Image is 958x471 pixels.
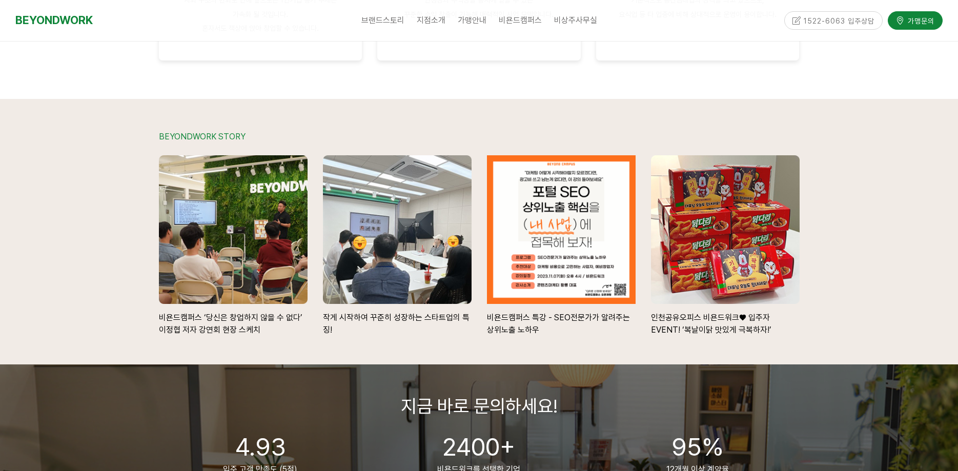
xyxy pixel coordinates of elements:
[159,132,246,141] span: BEYONDWORK STORY
[323,155,472,341] a: <p style="text-align:left; padding-top:15px; line-height:1.5;"> 작게 시작하여 꾸준히 성장하는 스타트업의 특징! </p>작게...
[452,8,493,33] a: 가맹안내
[15,11,93,30] a: BEYONDWORK
[651,304,800,336] p: 인천공유오피스 비욘드워크♥ 입주자 EVENT! ‘복날이닭 맛있게 극복하자!’
[361,15,404,25] span: 브랜드스토리
[487,304,636,336] p: 비욘드캠퍼스 특강 - SEO전문가가 알려주는 상위노출 노하우
[401,395,558,417] span: 지금 바로 문의하세요!
[159,155,308,341] a: <p style="text-align:left; padding-top:15px; line-height:1.5;"> 비욘드캠퍼스 ‘당신은 창업하지 않을 수 없다’ 이정협 저자 ...
[323,304,472,336] p: 작게 시작하여 꾸준히 성장하는 스타트업의 특징!
[548,8,603,33] a: 비상주사무실
[554,15,597,25] span: 비상주사무실
[417,15,445,25] span: 지점소개
[487,155,636,341] a: <p style="text-align:left; padding-top:15px; line-height:1.5;"> 비욘드캠퍼스 특강 - SEO전문가가 알려주는 상위노출 노하우...
[905,15,934,26] span: 가맹문의
[458,15,486,25] span: 가맹안내
[159,304,308,336] p: 비욘드캠퍼스 ‘당신은 창업하지 않을 수 없다’ 이정협 저자 강연회 현장 스케치
[671,432,724,462] span: 95%
[355,8,411,33] a: 브랜드스토리
[442,432,515,462] span: 2400+
[888,11,943,29] a: 가맹문의
[493,8,548,33] a: 비욘드캠퍼스
[499,15,542,25] span: 비욘드캠퍼스
[651,155,800,341] a: <p style="text-align:left; padding-top:15px; line-height:1.5;"> 인천공유오피스 비욘드워크♥ 입주자 EVENT! ‘복날이닭 맛...
[411,8,452,33] a: 지점소개
[235,432,286,462] span: 4.93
